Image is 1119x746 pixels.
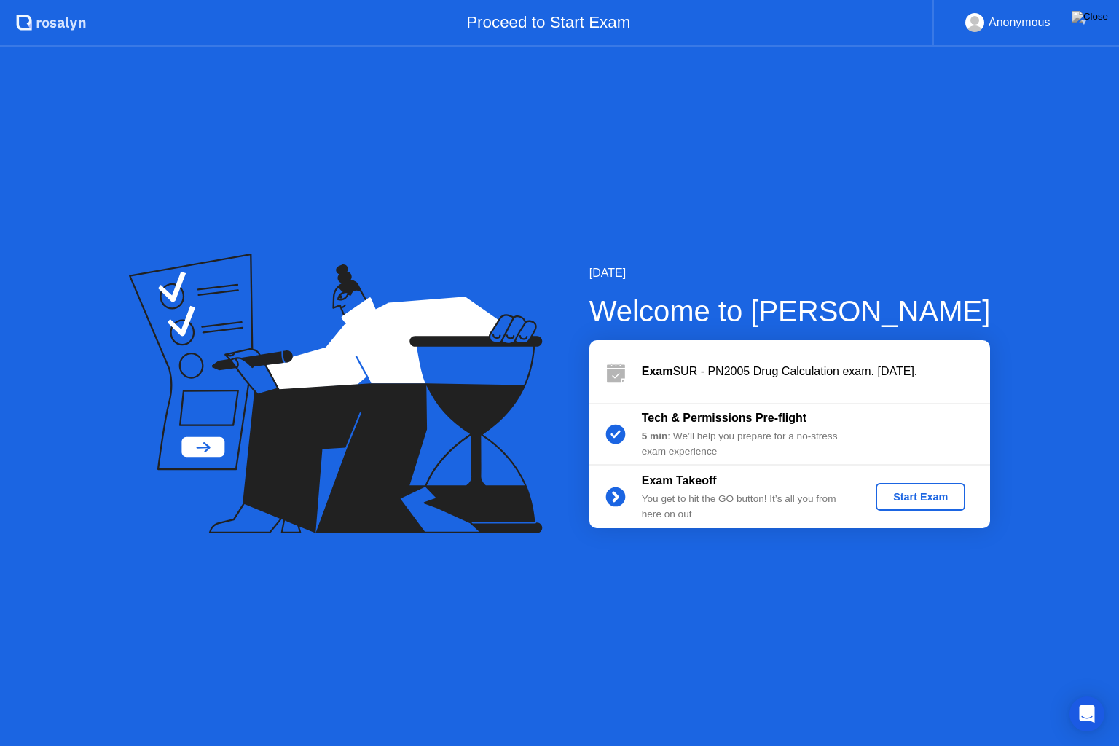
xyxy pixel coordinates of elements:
div: Open Intercom Messenger [1069,696,1104,731]
div: Welcome to [PERSON_NAME] [589,289,991,333]
div: SUR - PN2005 Drug Calculation exam. [DATE]. [642,363,990,380]
button: Start Exam [876,483,965,511]
b: Tech & Permissions Pre-flight [642,412,806,424]
b: Exam [642,365,673,377]
div: : We’ll help you prepare for a no-stress exam experience [642,429,852,459]
b: 5 min [642,431,668,441]
div: You get to hit the GO button! It’s all you from here on out [642,492,852,522]
div: [DATE] [589,264,991,282]
b: Exam Takeoff [642,474,717,487]
img: Close [1072,11,1108,23]
div: Anonymous [989,13,1051,32]
div: Start Exam [882,491,959,503]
